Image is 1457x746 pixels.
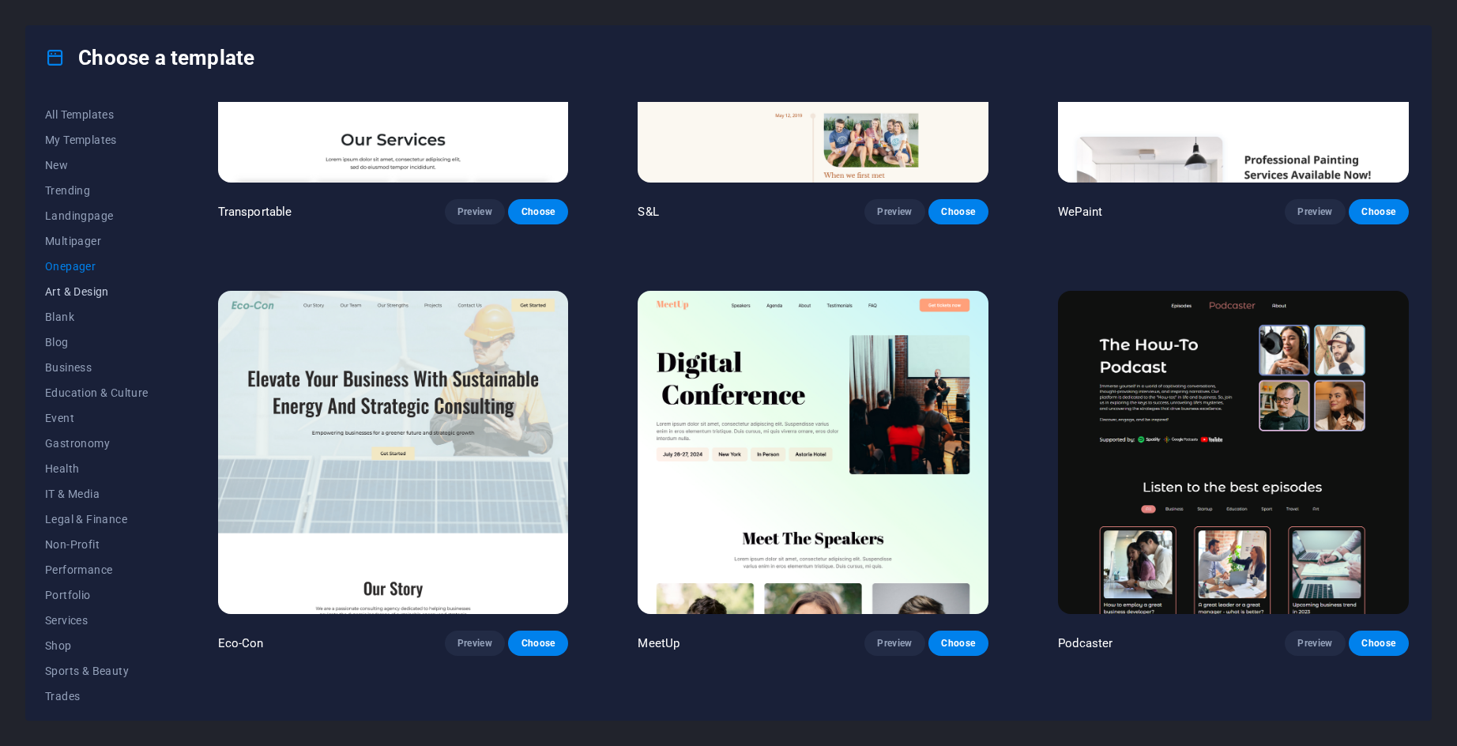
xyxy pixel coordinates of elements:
[45,228,149,254] button: Multipager
[45,532,149,557] button: Non-Profit
[1361,637,1396,650] span: Choose
[45,386,149,399] span: Education & Culture
[45,614,149,627] span: Services
[45,456,149,481] button: Health
[45,209,149,222] span: Landingpage
[45,513,149,526] span: Legal & Finance
[1058,291,1409,614] img: Podcaster
[45,134,149,146] span: My Templates
[45,330,149,355] button: Blog
[218,204,292,220] p: Transportable
[45,279,149,304] button: Art & Design
[1285,199,1345,224] button: Preview
[45,311,149,323] span: Blank
[1297,637,1332,650] span: Preview
[45,412,149,424] span: Event
[45,481,149,507] button: IT & Media
[521,205,555,218] span: Choose
[45,102,149,127] button: All Templates
[1058,204,1102,220] p: WePaint
[1058,635,1113,651] p: Podcaster
[1285,631,1345,656] button: Preview
[45,405,149,431] button: Event
[521,637,555,650] span: Choose
[45,336,149,349] span: Blog
[45,608,149,633] button: Services
[45,665,149,677] span: Sports & Beauty
[45,159,149,171] span: New
[45,254,149,279] button: Onepager
[457,205,492,218] span: Preview
[45,538,149,551] span: Non-Profit
[45,127,149,153] button: My Templates
[45,45,254,70] h4: Choose a template
[45,184,149,197] span: Trending
[508,631,568,656] button: Choose
[1349,199,1409,224] button: Choose
[45,639,149,652] span: Shop
[45,355,149,380] button: Business
[45,690,149,703] span: Trades
[45,260,149,273] span: Onepager
[864,631,924,656] button: Preview
[45,488,149,500] span: IT & Media
[1361,205,1396,218] span: Choose
[218,635,264,651] p: Eco-Con
[638,204,658,220] p: S&L
[45,507,149,532] button: Legal & Finance
[877,637,912,650] span: Preview
[508,199,568,224] button: Choose
[457,637,492,650] span: Preview
[928,631,988,656] button: Choose
[941,637,976,650] span: Choose
[45,285,149,298] span: Art & Design
[45,462,149,475] span: Health
[45,178,149,203] button: Trending
[218,291,569,614] img: Eco-Con
[45,658,149,684] button: Sports & Beauty
[45,589,149,601] span: Portfolio
[1349,631,1409,656] button: Choose
[45,361,149,374] span: Business
[1297,205,1332,218] span: Preview
[45,304,149,330] button: Blank
[638,291,988,614] img: MeetUp
[45,633,149,658] button: Shop
[45,582,149,608] button: Portfolio
[864,199,924,224] button: Preview
[45,563,149,576] span: Performance
[45,235,149,247] span: Multipager
[45,380,149,405] button: Education & Culture
[45,684,149,709] button: Trades
[45,203,149,228] button: Landingpage
[45,108,149,121] span: All Templates
[445,631,505,656] button: Preview
[45,431,149,456] button: Gastronomy
[45,557,149,582] button: Performance
[445,199,505,224] button: Preview
[877,205,912,218] span: Preview
[638,635,680,651] p: MeetUp
[45,437,149,450] span: Gastronomy
[928,199,988,224] button: Choose
[941,205,976,218] span: Choose
[45,153,149,178] button: New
